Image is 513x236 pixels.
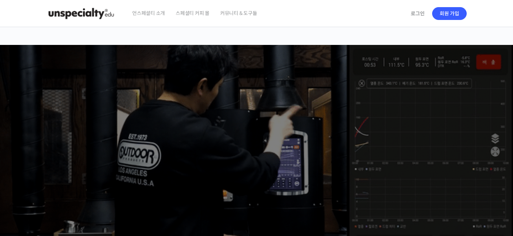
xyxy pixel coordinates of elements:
p: [PERSON_NAME]을 다하는 당신을 위해, 최고와 함께 만든 커피 클래스 [7,109,506,145]
a: 회원 가입 [432,7,467,20]
p: 시간과 장소에 구애받지 않고, 검증된 커리큘럼으로 [7,148,506,158]
a: 로그인 [406,5,429,22]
